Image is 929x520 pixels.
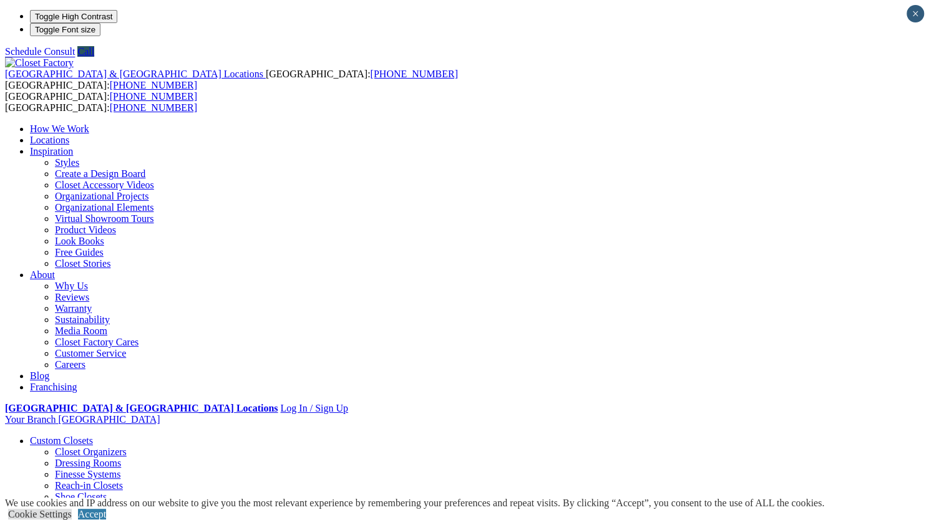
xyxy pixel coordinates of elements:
a: Organizational Elements [55,202,153,213]
span: [GEOGRAPHIC_DATA]: [GEOGRAPHIC_DATA]: [5,91,197,113]
a: Finesse Systems [55,469,120,479]
a: Sustainability [55,314,110,325]
div: We use cookies and IP address on our website to give you the most relevant experience by remember... [5,498,824,509]
a: Careers [55,359,85,370]
a: Closet Organizers [55,446,127,457]
a: Closet Factory Cares [55,337,139,347]
a: [PHONE_NUMBER] [370,69,457,79]
a: Log In / Sign Up [280,403,348,413]
a: Reviews [55,292,89,302]
a: Custom Closets [30,435,93,446]
span: [GEOGRAPHIC_DATA] [58,414,160,425]
a: How We Work [30,123,89,134]
a: Dressing Rooms [55,458,121,468]
img: Closet Factory [5,57,74,69]
a: Reach-in Closets [55,480,123,491]
a: Create a Design Board [55,168,145,179]
a: Shoe Closets [55,491,107,502]
a: Warranty [55,303,92,314]
a: Organizational Projects [55,191,148,201]
a: Media Room [55,325,107,336]
a: Blog [30,370,49,381]
span: Your Branch [5,414,56,425]
a: Closet Stories [55,258,110,269]
a: [GEOGRAPHIC_DATA] & [GEOGRAPHIC_DATA] Locations [5,69,266,79]
button: Toggle High Contrast [30,10,117,23]
a: Call [77,46,94,57]
a: Accept [78,509,106,519]
a: Free Guides [55,247,104,258]
a: Styles [55,157,79,168]
a: Why Us [55,281,88,291]
a: Your Branch [GEOGRAPHIC_DATA] [5,414,160,425]
a: [PHONE_NUMBER] [110,91,197,102]
a: Cookie Settings [8,509,72,519]
a: Schedule Consult [5,46,75,57]
a: Virtual Showroom Tours [55,213,154,224]
button: Toggle Font size [30,23,100,36]
a: Look Books [55,236,104,246]
a: Franchising [30,382,77,392]
a: Closet Accessory Videos [55,180,154,190]
a: [PHONE_NUMBER] [110,102,197,113]
a: About [30,269,55,280]
a: Product Videos [55,224,116,235]
a: Customer Service [55,348,126,359]
a: Locations [30,135,69,145]
span: [GEOGRAPHIC_DATA] & [GEOGRAPHIC_DATA] Locations [5,69,263,79]
a: Inspiration [30,146,73,156]
a: [GEOGRAPHIC_DATA] & [GEOGRAPHIC_DATA] Locations [5,403,278,413]
span: Toggle High Contrast [35,12,112,21]
span: [GEOGRAPHIC_DATA]: [GEOGRAPHIC_DATA]: [5,69,458,90]
a: [PHONE_NUMBER] [110,80,197,90]
button: Close [907,5,924,22]
span: Toggle Font size [35,25,95,34]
